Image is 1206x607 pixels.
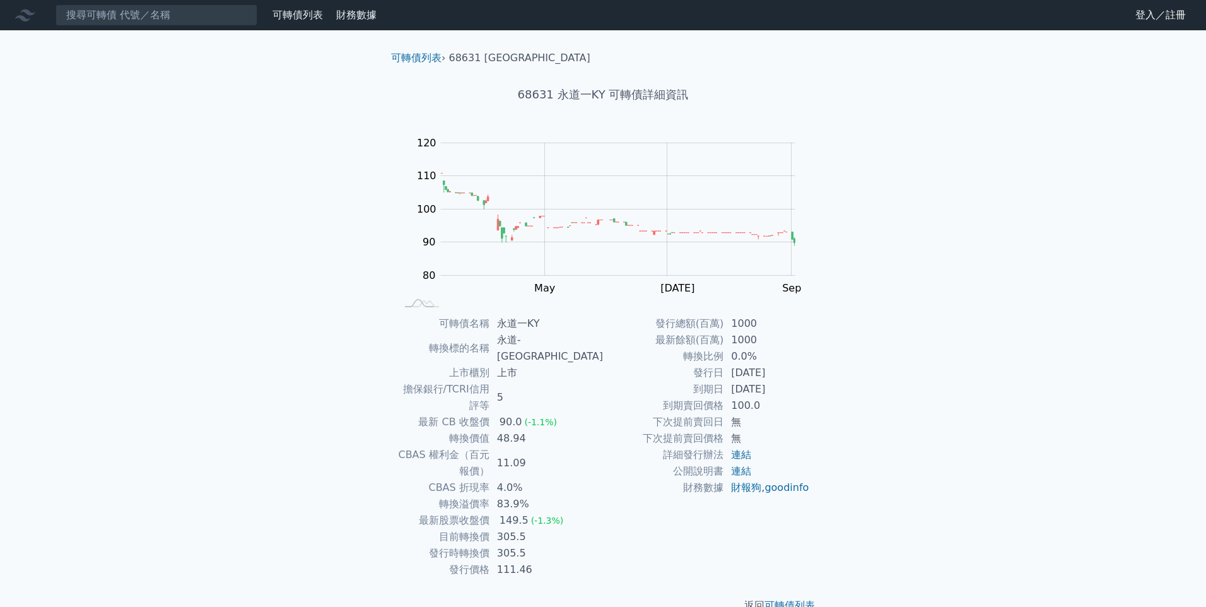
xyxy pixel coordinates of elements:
[396,545,489,562] td: 發行時轉換價
[396,381,489,414] td: 擔保銀行/TCRI信用評等
[396,512,489,529] td: 最新股票收盤價
[449,50,590,66] li: 68631 [GEOGRAPHIC_DATA]
[396,447,489,480] td: CBAS 權利金（百元報價）
[603,332,723,348] td: 最新餘額(百萬)
[723,348,810,365] td: 0.0%
[723,315,810,332] td: 1000
[396,414,489,430] td: 最新 CB 收盤價
[534,282,555,294] tspan: May
[489,430,603,447] td: 48.94
[396,315,489,332] td: 可轉債名稱
[603,398,723,414] td: 到期賣回價格
[489,447,603,480] td: 11.09
[603,315,723,332] td: 發行總額(百萬)
[723,365,810,381] td: [DATE]
[489,365,603,381] td: 上市
[489,332,603,365] td: 永道-[GEOGRAPHIC_DATA]
[603,348,723,365] td: 轉換比例
[396,562,489,578] td: 發行價格
[423,269,435,281] tspan: 80
[660,282,694,294] tspan: [DATE]
[272,9,323,21] a: 可轉債列表
[723,414,810,430] td: 無
[731,481,761,493] a: 財報狗
[396,529,489,545] td: 目前轉換價
[489,480,603,496] td: 4.0%
[417,170,436,182] tspan: 110
[531,516,564,526] span: (-1.3%)
[489,562,603,578] td: 111.46
[489,315,603,332] td: 永道一KY
[603,463,723,480] td: 公開說明書
[603,447,723,463] td: 詳細發行辦法
[489,545,603,562] td: 305.5
[489,496,603,512] td: 83.9%
[417,203,436,215] tspan: 100
[723,381,810,398] td: [DATE]
[396,332,489,365] td: 轉換標的名稱
[731,449,751,461] a: 連結
[603,414,723,430] td: 下次提前賣回日
[603,480,723,496] td: 財務數據
[497,512,531,529] div: 149.5
[381,86,825,103] h1: 68631 永道一KY 可轉債詳細資訊
[731,465,751,477] a: 連結
[489,381,603,414] td: 5
[603,365,723,381] td: 發行日
[396,365,489,381] td: 上市櫃別
[417,137,436,149] tspan: 120
[391,50,445,66] li: ›
[603,430,723,447] td: 下次提前賣回價格
[336,9,377,21] a: 財務數據
[489,529,603,545] td: 305.5
[411,137,814,320] g: Chart
[524,417,557,427] span: (-1.1%)
[764,481,809,493] a: goodinfo
[423,236,435,248] tspan: 90
[396,430,489,447] td: 轉換價值
[723,332,810,348] td: 1000
[497,414,525,430] div: 90.0
[723,480,810,496] td: ,
[1125,5,1196,25] a: 登入／註冊
[723,398,810,414] td: 100.0
[56,4,257,26] input: 搜尋可轉債 代號／名稱
[396,496,489,512] td: 轉換溢價率
[603,381,723,398] td: 到期日
[723,430,810,447] td: 無
[391,52,442,64] a: 可轉債列表
[396,480,489,496] td: CBAS 折現率
[782,282,801,294] tspan: Sep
